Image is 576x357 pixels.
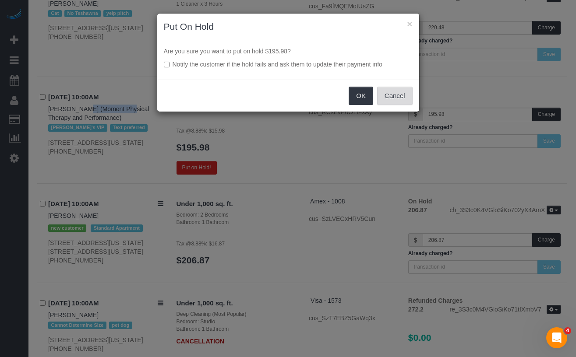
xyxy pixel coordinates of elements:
label: Notify the customer if the hold fails and ask them to update their payment info [164,60,413,69]
button: Cancel [377,87,413,105]
button: OK [349,87,373,105]
span: 4 [564,327,571,334]
h3: Put On Hold [164,20,413,33]
sui-modal: Put On Hold [157,14,419,112]
button: × [407,19,412,28]
iframe: Intercom live chat [546,327,567,348]
span: Are you sure you want to put on hold $195.98? [164,48,291,55]
input: Notify the customer if the hold fails and ask them to update their payment info [164,62,170,67]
